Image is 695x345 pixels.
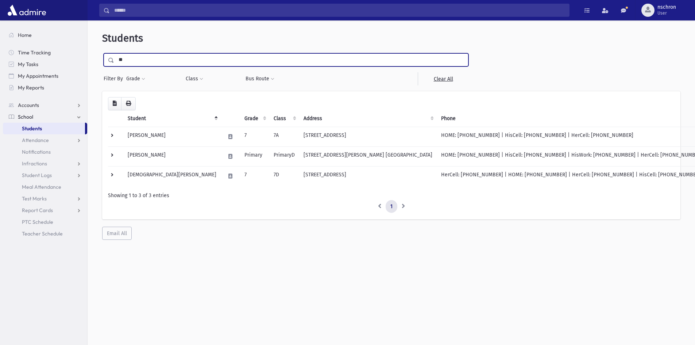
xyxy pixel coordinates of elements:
a: School [3,111,87,123]
a: Attendance [3,134,87,146]
a: Test Marks [3,193,87,204]
span: Filter By [104,75,126,83]
span: Home [18,32,32,38]
img: AdmirePro [6,3,48,18]
span: My Tasks [18,61,38,68]
td: 7 [240,166,269,186]
span: Time Tracking [18,49,51,56]
div: Showing 1 to 3 of 3 entries [108,192,675,199]
span: Meal Attendance [22,184,61,190]
span: Accounts [18,102,39,108]
span: nschron [657,4,676,10]
span: PTC Schedule [22,219,53,225]
a: Notifications [3,146,87,158]
button: Print [121,97,136,110]
span: Test Marks [22,195,47,202]
th: Address: activate to sort column ascending [299,110,437,127]
span: Report Cards [22,207,53,214]
a: Home [3,29,87,41]
td: 7A [269,127,299,146]
a: Teacher Schedule [3,228,87,239]
td: [STREET_ADDRESS][PERSON_NAME] [GEOGRAPHIC_DATA] [299,146,437,166]
a: Students [3,123,85,134]
button: Class [185,72,204,85]
span: My Reports [18,84,44,91]
td: 7 [240,127,269,146]
td: [PERSON_NAME] [123,127,221,146]
button: Bus Route [245,72,275,85]
a: Accounts [3,99,87,111]
th: Grade: activate to sort column ascending [240,110,269,127]
span: Students [102,32,143,44]
a: My Reports [3,82,87,93]
td: Primary [240,146,269,166]
span: School [18,114,33,120]
input: Search [110,4,569,17]
span: Students [22,125,42,132]
button: Email All [102,227,132,240]
td: [DEMOGRAPHIC_DATA][PERSON_NAME] [123,166,221,186]
a: My Appointments [3,70,87,82]
td: [STREET_ADDRESS] [299,127,437,146]
a: Student Logs [3,169,87,181]
a: Time Tracking [3,47,87,58]
a: Infractions [3,158,87,169]
span: Attendance [22,137,49,143]
td: [STREET_ADDRESS] [299,166,437,186]
a: Clear All [418,72,468,85]
td: PrimaryD [269,146,299,166]
a: Meal Attendance [3,181,87,193]
span: My Appointments [18,73,58,79]
span: User [657,10,676,16]
button: CSV [108,97,121,110]
span: Notifications [22,149,51,155]
a: Report Cards [3,204,87,216]
span: Teacher Schedule [22,230,63,237]
th: Student: activate to sort column descending [123,110,221,127]
td: 7D [269,166,299,186]
a: PTC Schedule [3,216,87,228]
span: Student Logs [22,172,52,179]
span: Infractions [22,160,47,167]
a: 1 [386,200,397,213]
a: My Tasks [3,58,87,70]
th: Class: activate to sort column ascending [269,110,299,127]
button: Grade [126,72,146,85]
td: [PERSON_NAME] [123,146,221,166]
